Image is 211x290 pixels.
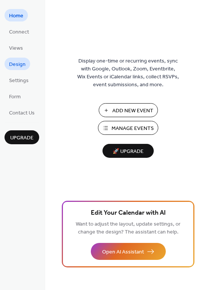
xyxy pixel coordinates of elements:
span: Upgrade [10,134,34,142]
a: Settings [5,74,33,86]
a: Connect [5,25,34,38]
span: Edit Your Calendar with AI [91,208,166,218]
span: Views [9,44,23,52]
button: Upgrade [5,130,39,144]
a: Home [5,9,28,21]
span: Settings [9,77,29,85]
button: Manage Events [98,121,158,135]
span: Form [9,93,21,101]
span: Manage Events [112,125,154,133]
span: Contact Us [9,109,35,117]
button: 🚀 Upgrade [102,144,154,158]
span: Home [9,12,23,20]
a: Design [5,58,30,70]
a: Views [5,41,28,54]
button: Open AI Assistant [91,243,166,260]
button: Add New Event [99,103,158,117]
span: Display one-time or recurring events, sync with Google, Outlook, Zoom, Eventbrite, Wix Events or ... [77,57,179,89]
span: Add New Event [112,107,153,115]
span: Open AI Assistant [102,248,144,256]
span: Connect [9,28,29,36]
a: Form [5,90,25,102]
a: Contact Us [5,106,39,119]
span: Design [9,61,26,69]
span: 🚀 Upgrade [107,147,149,157]
span: Want to adjust the layout, update settings, or change the design? The assistant can help. [76,219,180,237]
